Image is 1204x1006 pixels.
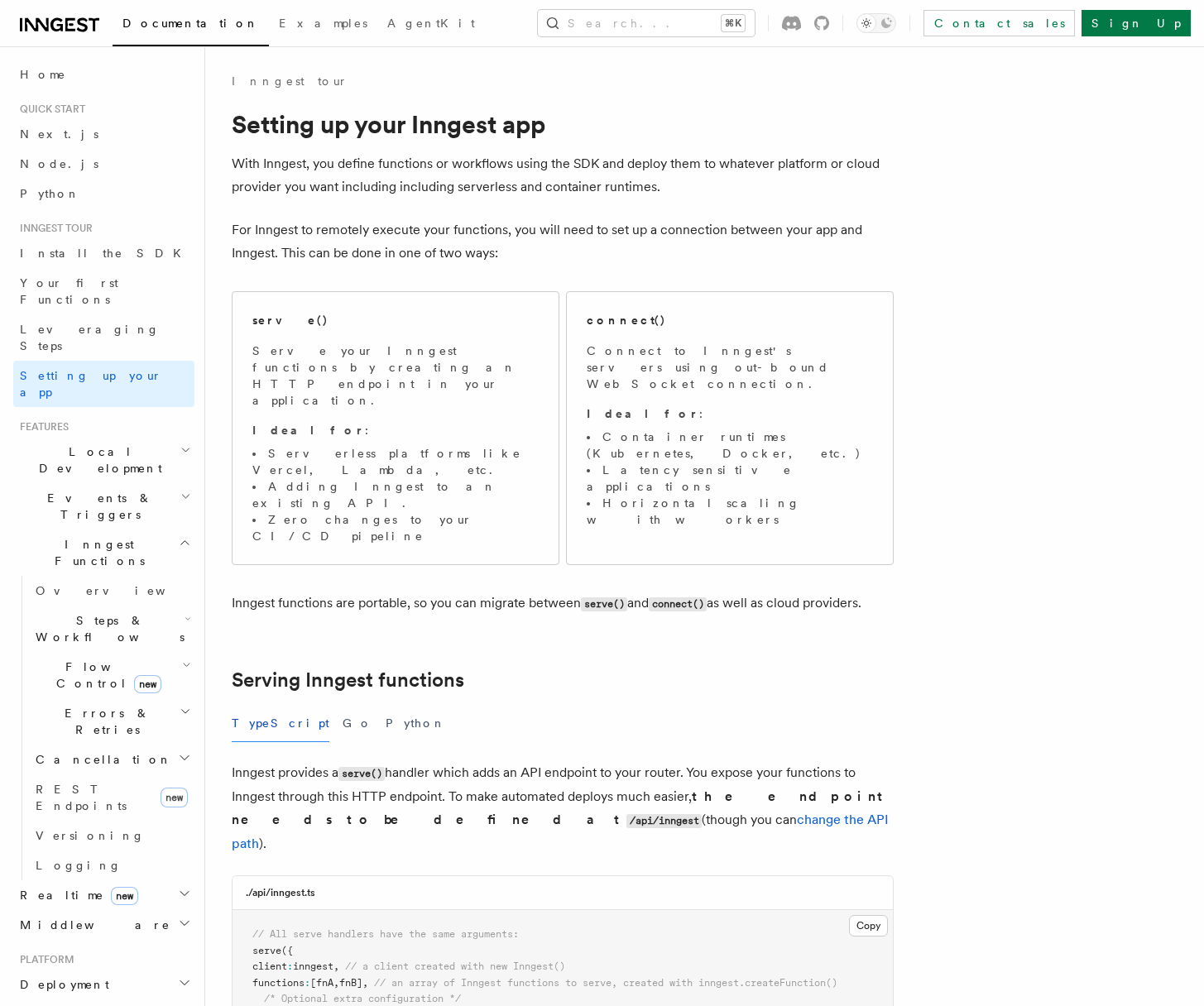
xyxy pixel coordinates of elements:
[13,529,194,576] button: Inngest Functions
[1082,10,1191,36] a: Sign Up
[161,788,188,807] span: new
[13,222,93,235] span: Inngest tour
[387,17,475,30] span: AgentKit
[29,612,185,645] span: Steps & Workflows
[20,369,162,399] span: Setting up your app
[13,880,194,910] button: Realtimenew
[626,814,702,828] code: /api/inngest
[20,187,80,200] span: Python
[252,960,287,972] span: client
[281,945,293,956] span: ({
[134,675,161,693] span: new
[13,910,194,940] button: Middleware
[232,592,894,616] p: Inngest functions are portable, so you can migrate between and as well as cloud providers.
[20,247,191,260] span: Install the SDK
[13,314,194,361] a: Leveraging Steps
[232,109,894,139] h1: Setting up your Inngest app
[13,103,85,116] span: Quick start
[232,73,348,89] a: Inngest tour
[252,445,539,478] li: Serverless platforms like Vercel, Lambda, etc.
[232,218,894,265] p: For Inngest to remotely execute your functions, you will need to set up a connection between your...
[232,152,894,199] p: With Inngest, you define functions or workflows using the SDK and deploy them to whatever platfor...
[36,584,206,597] span: Overview
[587,462,873,495] li: Latency sensitive applications
[849,915,888,937] button: Copy
[29,821,194,850] a: Versioning
[113,5,269,46] a: Documentation
[246,886,315,899] h3: ./api/inngest.ts
[13,179,194,208] a: Python
[29,774,194,821] a: REST Endpointsnew
[252,312,329,328] h2: serve()
[13,576,194,880] div: Inngest Functions
[13,437,194,483] button: Local Development
[333,960,339,972] span: ,
[29,576,194,606] a: Overview
[13,976,109,993] span: Deployment
[386,705,446,742] button: Python
[29,705,180,738] span: Errors & Retries
[264,993,461,1004] span: /* Optional extra configuration */
[20,66,66,83] span: Home
[923,10,1075,36] a: Contact sales
[29,606,194,652] button: Steps & Workflows
[232,668,464,692] a: Serving Inngest functions
[20,127,98,141] span: Next.js
[587,312,666,328] h2: connect()
[13,536,179,569] span: Inngest Functions
[566,291,894,565] a: connect()Connect to Inngest's servers using out-bound WebSocket connection.Ideal for:Container ru...
[13,917,170,933] span: Middleware
[13,420,69,434] span: Features
[13,149,194,179] a: Node.js
[252,422,539,438] p: :
[29,850,194,880] a: Logging
[13,953,74,966] span: Platform
[310,977,333,989] span: [fnA
[122,17,259,30] span: Documentation
[587,407,699,420] strong: Ideal for
[13,238,194,268] a: Install the SDK
[13,970,194,999] button: Deployment
[232,705,329,742] button: TypeScript
[36,829,145,842] span: Versioning
[29,652,194,698] button: Flow Controlnew
[587,429,873,462] li: Container runtimes (Kubernetes, Docker, etc.)
[305,977,310,989] span: :
[20,276,118,306] span: Your first Functions
[13,119,194,149] a: Next.js
[856,13,896,33] button: Toggle dark mode
[13,887,138,903] span: Realtime
[252,343,539,409] p: Serve your Inngest functions by creating an HTTP endpoint in your application.
[649,597,707,611] code: connect()
[252,424,365,437] strong: Ideal for
[287,960,293,972] span: :
[13,268,194,314] a: Your first Functions
[345,960,565,972] span: // a client created with new Inngest()
[13,361,194,407] a: Setting up your app
[587,495,873,528] li: Horizontal scaling with workers
[538,10,755,36] button: Search...⌘K
[252,945,281,956] span: serve
[374,977,837,989] span: // an array of Inngest functions to serve, created with inngest.createFunction()
[36,783,127,812] span: REST Endpoints
[587,405,873,422] p: :
[29,659,182,692] span: Flow Control
[29,698,194,745] button: Errors & Retries
[36,859,122,872] span: Logging
[13,60,194,89] a: Home
[343,705,372,742] button: Go
[252,977,305,989] span: functions
[111,887,138,905] span: new
[20,157,98,170] span: Node.js
[333,977,339,989] span: ,
[339,977,362,989] span: fnB]
[252,478,539,511] li: Adding Inngest to an existing API.
[338,767,385,781] code: serve()
[252,928,519,940] span: // All serve handlers have the same arguments:
[20,323,160,352] span: Leveraging Steps
[232,761,894,855] p: Inngest provides a handler which adds an API endpoint to your router. You expose your functions t...
[722,15,745,31] kbd: ⌘K
[581,597,627,611] code: serve()
[269,5,377,45] a: Examples
[293,960,333,972] span: inngest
